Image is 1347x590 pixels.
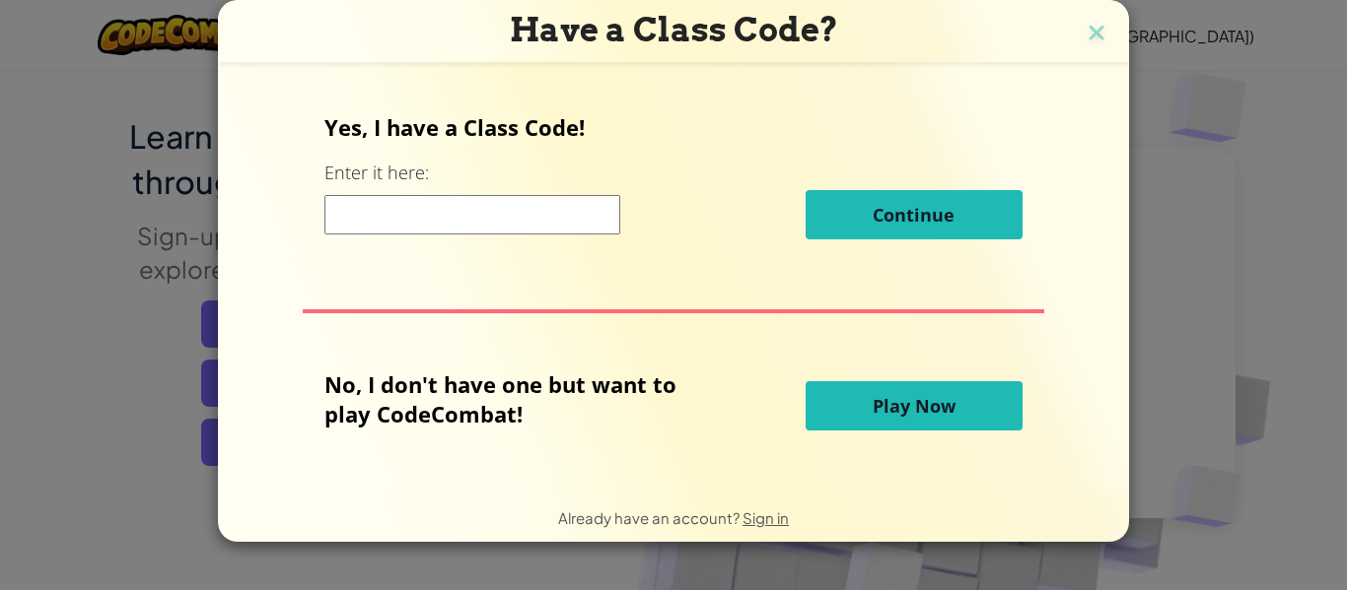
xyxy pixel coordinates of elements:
[324,112,1022,142] p: Yes, I have a Class Code!
[743,508,789,527] a: Sign in
[510,10,838,49] span: Have a Class Code?
[806,381,1023,430] button: Play Now
[558,508,743,527] span: Already have an account?
[806,190,1023,239] button: Continue
[324,369,706,428] p: No, I don't have one but want to play CodeCombat!
[324,161,429,185] label: Enter it here:
[873,394,956,418] span: Play Now
[1084,20,1109,49] img: close icon
[873,203,955,227] span: Continue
